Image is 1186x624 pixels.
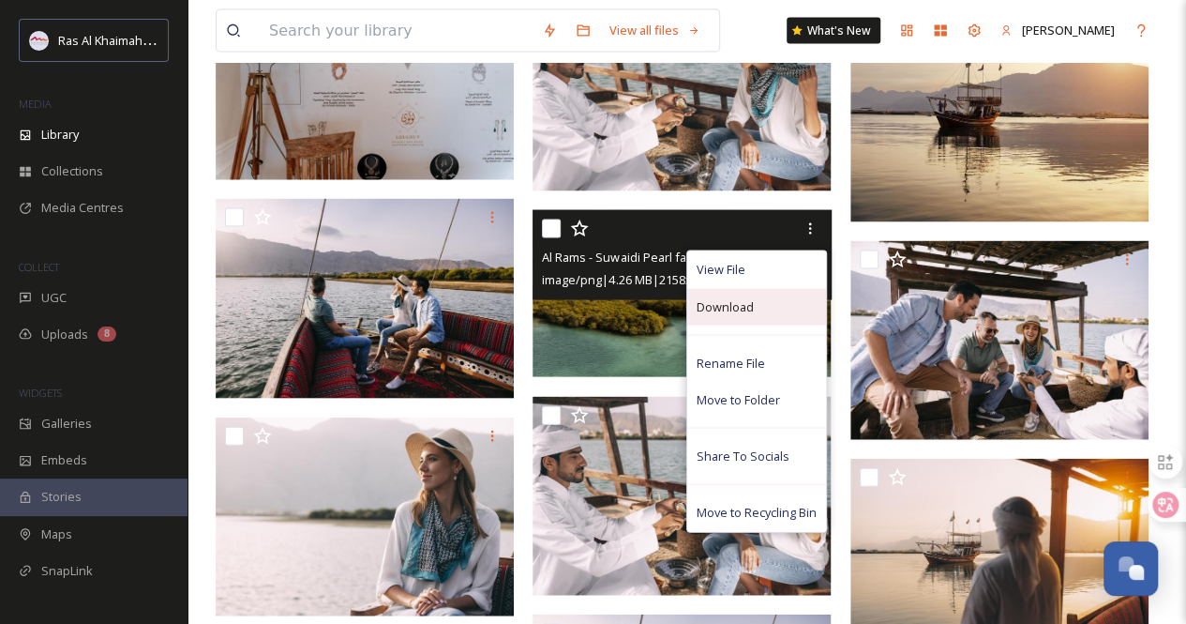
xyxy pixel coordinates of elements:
span: MEDIA [19,97,52,111]
span: Share To Socials [697,448,789,465]
span: SnapLink [41,562,93,580]
span: Uploads [41,326,88,343]
span: Galleries [41,415,92,433]
span: View File [697,261,745,279]
span: Ras Al Khaimah Tourism Development Authority [58,31,323,49]
img: Suwaidi Pearl Farm traditional boat.jpg [216,199,514,398]
a: What's New [787,18,880,44]
span: UGC [41,289,67,307]
a: [PERSON_NAME] [991,12,1124,49]
span: Maps [41,525,72,543]
span: COLLECT [19,260,59,274]
span: Rename File [697,355,765,373]
span: Stories [41,488,82,506]
img: Suwaidi Pearl Farm .jpg [850,241,1148,440]
span: Library [41,126,79,144]
img: Al Suwaidi Pearl farm.jpg [533,397,831,596]
img: Logo_RAKTDA_RGB-01.png [30,31,49,50]
span: Move to Recycling Bin [697,504,817,522]
img: Suwaidi Pearl Farm .jpg [216,418,514,616]
span: Move to Folder [697,391,780,409]
span: WIDGETS [19,386,62,400]
span: Embeds [41,451,87,469]
span: [PERSON_NAME] [1022,22,1115,38]
a: View all files [600,12,710,49]
button: Open Chat [1103,541,1158,596]
span: Al Rams - Suwaidi Pearl farm.PNG [542,249,728,266]
img: Suwaidi Pearl Farm traditional boat.jpg [850,23,1148,222]
span: image/png | 4.26 MB | 2158 x 1209 [542,271,717,288]
span: Collections [41,162,103,180]
div: 8 [98,327,116,342]
span: Media Centres [41,199,124,217]
span: Download [697,298,754,316]
input: Search your library [260,10,533,52]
